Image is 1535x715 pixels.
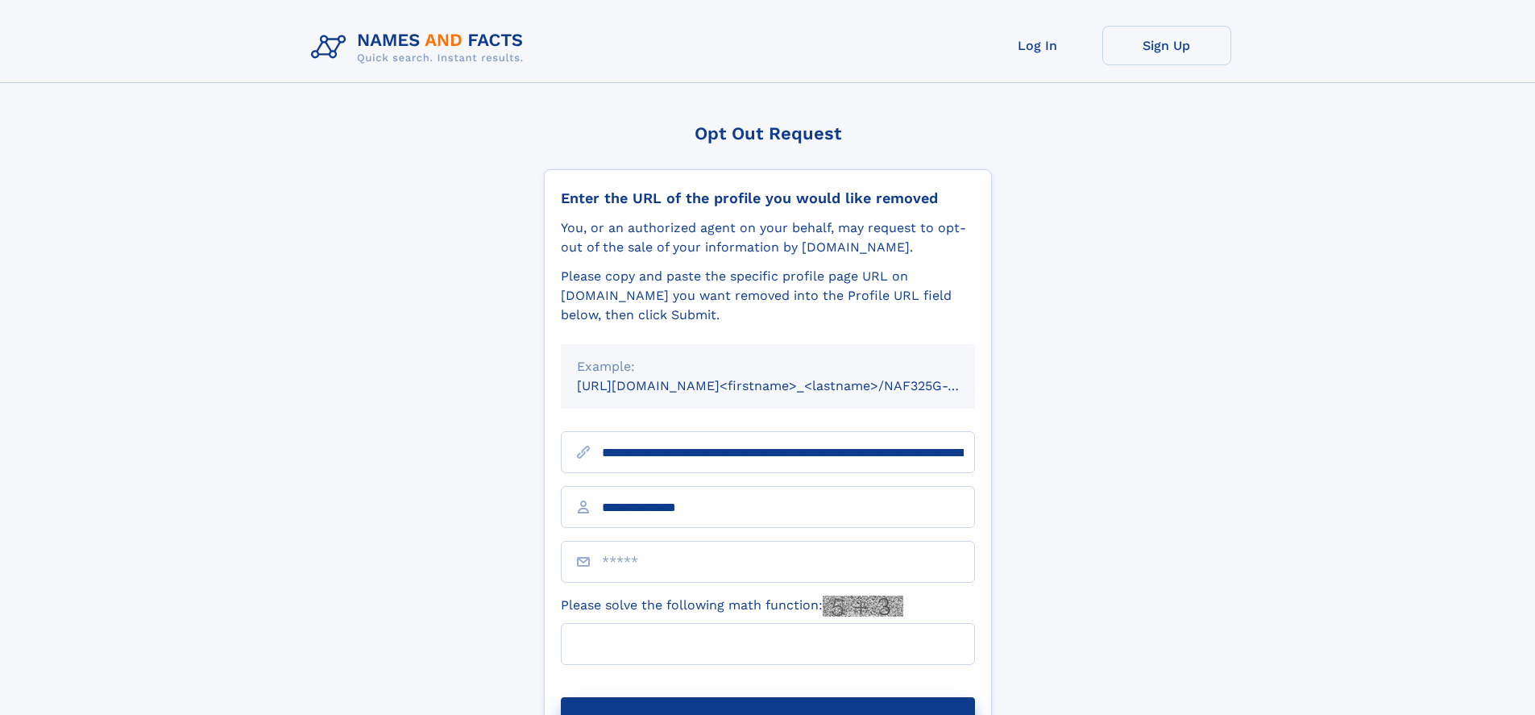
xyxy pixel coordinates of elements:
div: Enter the URL of the profile you would like removed [561,189,975,207]
a: Sign Up [1102,26,1231,65]
div: Please copy and paste the specific profile page URL on [DOMAIN_NAME] you want removed into the Pr... [561,267,975,325]
img: Logo Names and Facts [305,26,537,69]
div: Example: [577,357,959,376]
small: [URL][DOMAIN_NAME]<firstname>_<lastname>/NAF325G-xxxxxxxx [577,378,1006,393]
div: Opt Out Request [544,123,992,143]
div: You, or an authorized agent on your behalf, may request to opt-out of the sale of your informatio... [561,218,975,257]
label: Please solve the following math function: [561,596,903,617]
a: Log In [973,26,1102,65]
